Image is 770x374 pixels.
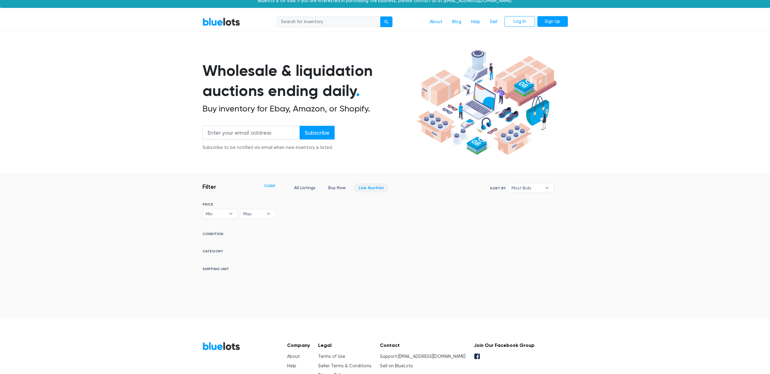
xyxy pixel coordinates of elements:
[512,183,542,192] span: Most Bids
[537,16,568,27] a: Sign Up
[323,183,351,192] a: Buy Now
[202,267,275,273] h6: SHIPPING UNIT
[380,342,466,348] h5: Contact
[202,126,300,139] input: Enter your email address
[447,16,466,28] a: Blog
[262,209,275,218] b: ▾
[425,16,447,28] a: About
[202,183,216,190] h3: Filter
[264,183,275,189] a: Clear
[505,16,535,27] a: Log In
[414,47,559,158] img: hero-ee84e7d0318cb26816c560f6b4441b76977f77a177738b4e94f68c95b2b83dbb.png
[202,144,335,151] div: Subscribe to be notified via email when new inventory is listed.
[202,232,275,238] h6: CONDITION
[202,342,240,351] a: BlueLots
[224,209,237,218] b: ▾
[466,16,485,28] a: Help
[398,354,466,359] a: [EMAIL_ADDRESS][DOMAIN_NAME]
[202,249,275,256] h6: CATEGORY
[380,353,466,360] li: Support:
[277,16,381,27] input: Search for inventory
[318,363,371,369] a: Seller Terms & Conditions
[353,183,389,192] a: Live Auction
[289,183,321,192] a: All Listings
[287,354,300,359] a: About
[318,342,371,348] h5: Legal
[202,17,240,26] a: BlueLots
[243,209,263,218] span: Max
[541,183,554,192] b: ▾
[206,209,226,218] span: Min
[474,342,535,348] h5: Join Our Facebook Group
[490,185,506,191] label: Sort By
[356,82,360,100] span: .
[287,363,296,369] a: Help
[300,126,335,139] input: Subscribe
[380,363,413,369] a: Sell on BlueLots
[485,16,502,28] a: Sell
[202,61,414,101] h1: Wholesale & liquidation auctions ending daily
[318,354,345,359] a: Terms of Use
[202,104,414,114] h2: Buy inventory for Ebay, Amazon, or Shopify.
[202,202,275,206] h6: PRICE
[287,342,310,348] h5: Company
